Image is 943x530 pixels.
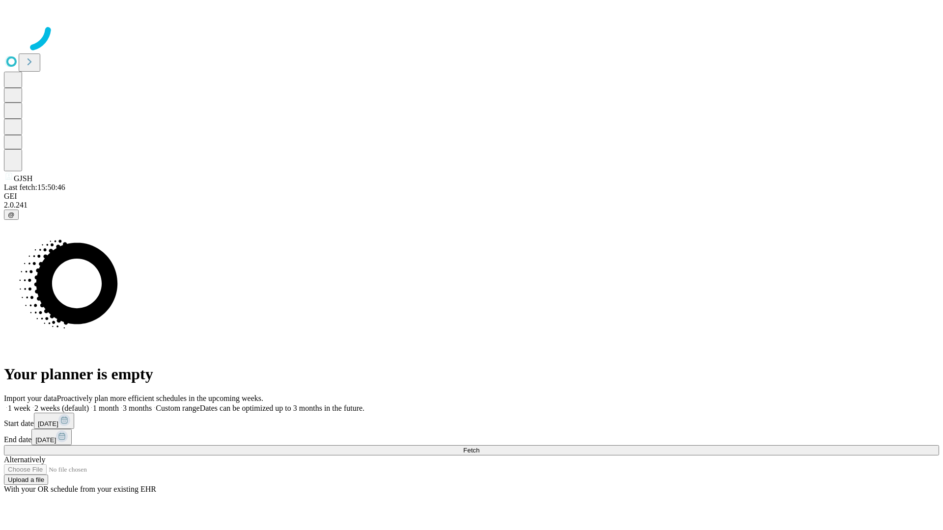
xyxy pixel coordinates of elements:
[31,429,72,445] button: [DATE]
[200,404,364,412] span: Dates can be optimized up to 3 months in the future.
[4,485,156,493] span: With your OR schedule from your existing EHR
[4,394,57,402] span: Import your data
[4,445,939,455] button: Fetch
[35,436,56,444] span: [DATE]
[4,455,45,464] span: Alternatively
[4,201,939,210] div: 2.0.241
[4,429,939,445] div: End date
[38,420,58,427] span: [DATE]
[4,365,939,383] h1: Your planner is empty
[156,404,199,412] span: Custom range
[4,192,939,201] div: GEI
[14,174,32,183] span: GJSH
[34,404,89,412] span: 2 weeks (default)
[4,210,19,220] button: @
[123,404,152,412] span: 3 months
[93,404,119,412] span: 1 month
[8,404,30,412] span: 1 week
[34,413,74,429] button: [DATE]
[4,413,939,429] div: Start date
[463,447,479,454] span: Fetch
[8,211,15,218] span: @
[4,475,48,485] button: Upload a file
[4,183,65,191] span: Last fetch: 15:50:46
[57,394,263,402] span: Proactively plan more efficient schedules in the upcoming weeks.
